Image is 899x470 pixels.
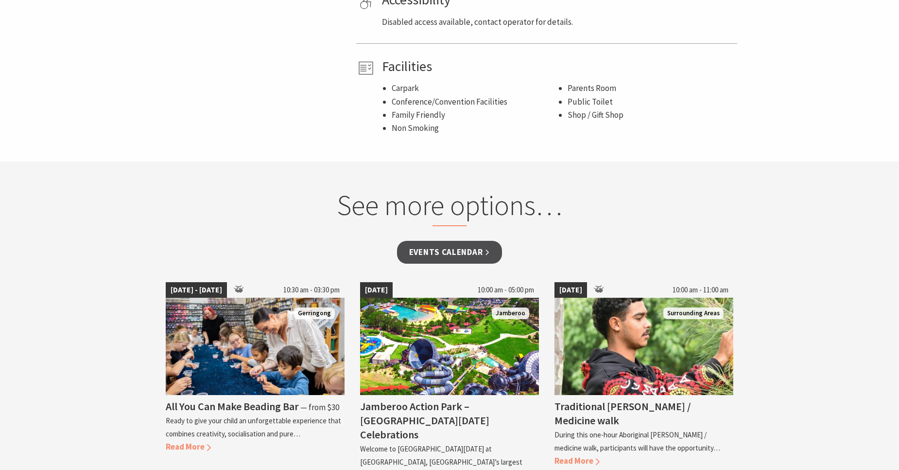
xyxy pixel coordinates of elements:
span: Read More [554,455,600,466]
li: Non Smoking [392,122,558,135]
span: [DATE] [360,282,393,298]
li: Conference/Convention Facilities [392,95,558,108]
img: Jamberoo Action Park Kiama NSW [360,298,539,395]
h4: Jamberoo Action Park – [GEOGRAPHIC_DATA][DATE] Celebrations [360,399,489,441]
img: groups family kids adults can all bead at our workshops [166,298,345,395]
h2: See more options… [264,188,635,226]
li: Carpark [392,82,558,95]
span: Jamberoo [492,307,529,320]
p: Ready to give your child an unforgettable experience that combines creativity, socialisation and ... [166,416,341,438]
h4: All You Can Make Beading Bar [166,399,299,413]
a: Events Calendar [397,241,502,264]
li: Parents Room [568,82,734,95]
span: 10:30 am - 03:30 pm [278,282,345,298]
p: Disabled access available, contact operator for details. [382,16,734,29]
li: Public Toilet [568,95,734,108]
span: [DATE] [554,282,587,298]
span: 10:00 am - 11:00 am [668,282,733,298]
span: Gerringong [294,307,335,320]
h4: Traditional [PERSON_NAME] / Medicine walk [554,399,691,427]
li: Family Friendly [392,108,558,122]
span: Read More [166,441,211,452]
p: During this one-hour Aboriginal [PERSON_NAME] / medicine walk, participants will have the opportu... [554,430,720,452]
span: Surrounding Areas [663,307,724,320]
span: [DATE] - [DATE] [166,282,227,298]
li: Shop / Gift Shop [568,108,734,122]
span: ⁠— from $30 [300,402,339,413]
h4: Facilities [382,58,734,75]
span: 10:00 am - 05:00 pm [473,282,539,298]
